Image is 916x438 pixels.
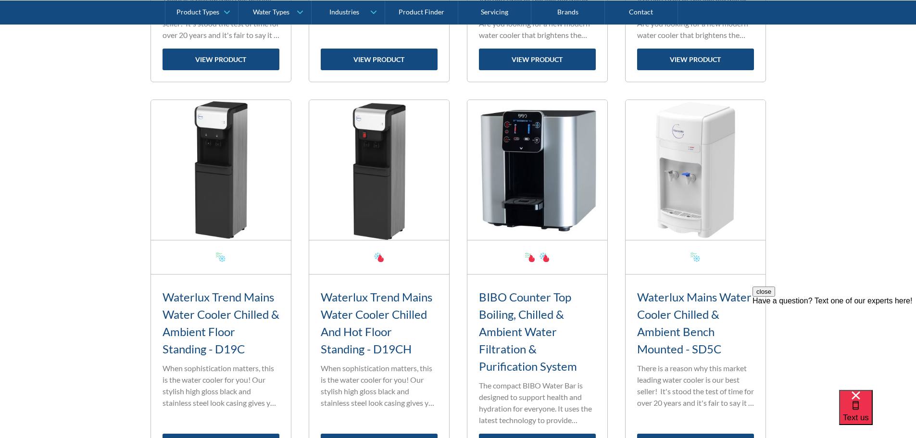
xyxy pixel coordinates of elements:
p: When sophistication matters, this is the water cooler for you! Our stylish high gloss black and s... [321,363,438,409]
h3: BIBO Counter Top Boiling, Chilled & Ambient Water Filtration & Purification System [479,288,596,375]
p: There is a reason why this market leading water cooler is our best seller! It's stood the test of... [637,363,754,409]
div: Product Types [176,8,219,16]
img: BIBO Counter Top Boiling, Chilled & Ambient Water Filtration & Purification System [467,100,607,240]
h3: Waterlux Trend Mains Water Cooler Chilled & Ambient Floor Standing - D19C [163,288,279,358]
a: view product [479,49,596,70]
iframe: podium webchat widget prompt [753,287,916,402]
img: Waterlux Trend Mains Water Cooler Chilled And Hot Floor Standing - D19CH [309,100,449,240]
img: Waterlux Mains Water Cooler Chilled & Ambient Bench Mounted - SD5C [626,100,765,240]
div: Industries [329,8,359,16]
a: view product [321,49,438,70]
h3: Waterlux Mains Water Cooler Chilled & Ambient Bench Mounted - SD5C [637,288,754,358]
p: When sophistication matters, this is the water cooler for you! Our stylish high gloss black and s... [163,363,279,409]
div: Water Types [253,8,289,16]
a: view product [637,49,754,70]
a: view product [163,49,279,70]
iframe: podium webchat widget bubble [839,390,916,438]
p: The compact BIBO Water Bar is designed to support health and hydration for everyone. It uses the ... [479,380,596,426]
h3: Waterlux Trend Mains Water Cooler Chilled And Hot Floor Standing - D19CH [321,288,438,358]
img: Waterlux Trend Mains Water Cooler Chilled & Ambient Floor Standing - D19C [151,100,291,240]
